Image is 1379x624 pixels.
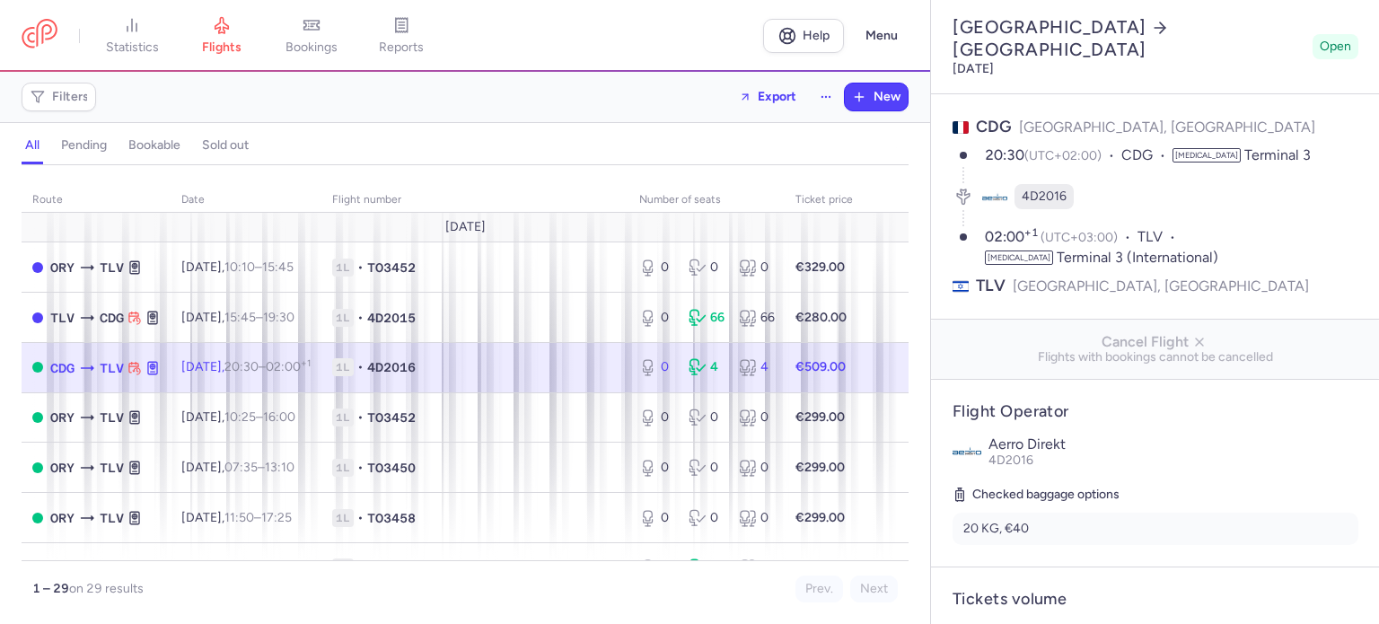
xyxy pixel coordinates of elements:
[976,117,1012,136] span: CDG
[689,259,724,277] div: 0
[785,187,864,214] th: Ticket price
[689,358,724,376] div: 4
[100,258,124,277] span: TLV
[953,513,1358,545] li: 20 KG, €40
[367,309,416,327] span: 4D2015
[264,559,299,575] time: 20:40
[100,458,124,478] span: TLV
[1244,146,1311,163] span: Terminal 3
[982,184,1007,209] figure: 4D airline logo
[25,137,40,154] h4: all
[181,510,292,525] span: [DATE],
[263,310,294,325] time: 19:30
[953,16,1305,61] h2: [GEOGRAPHIC_DATA] [GEOGRAPHIC_DATA]
[69,581,144,596] span: on 29 results
[945,350,1366,365] span: Flights with bookings cannot be cancelled
[1121,145,1173,166] span: CDG
[181,409,295,425] span: [DATE],
[367,259,416,277] span: TO3452
[224,310,256,325] time: 15:45
[357,358,364,376] span: •
[985,228,1041,245] time: 02:00
[1024,226,1039,239] sup: +1
[988,453,1033,468] span: 4D2016
[50,258,75,277] span: ORY
[367,509,416,527] span: TO3458
[357,259,364,277] span: •
[795,460,845,475] strong: €299.00
[795,310,847,325] strong: €280.00
[953,436,981,465] img: Aerro Direkt logo
[22,187,171,214] th: route
[739,459,774,477] div: 0
[639,509,674,527] div: 0
[1013,275,1309,297] span: [GEOGRAPHIC_DATA], [GEOGRAPHIC_DATA]
[976,275,1006,297] span: TLV
[1041,230,1118,245] span: (UTC+03:00)
[181,310,294,325] span: [DATE],
[1320,38,1351,56] span: Open
[356,16,446,56] a: reports
[332,259,354,277] span: 1L
[61,137,107,154] h4: pending
[224,559,257,575] time: 17:00
[795,359,846,374] strong: €509.00
[855,19,909,53] button: Menu
[945,334,1366,350] span: Cancel Flight
[1019,119,1315,136] span: [GEOGRAPHIC_DATA], [GEOGRAPHIC_DATA]
[332,459,354,477] span: 1L
[50,508,75,528] span: ORY
[795,576,843,602] button: Prev.
[321,187,628,214] th: Flight number
[639,558,674,576] div: 0
[224,510,254,525] time: 11:50
[874,90,900,104] span: New
[739,509,774,527] div: 0
[261,510,292,525] time: 17:25
[22,83,95,110] button: Filters
[224,460,294,475] span: –
[50,408,75,427] span: ORY
[763,19,844,53] a: Help
[224,409,295,425] span: –
[850,576,898,602] button: Next
[795,409,845,425] strong: €299.00
[100,308,124,328] span: CDG
[267,16,356,56] a: bookings
[202,40,242,56] span: flights
[953,401,1358,422] h4: Flight Operator
[181,559,299,575] span: [DATE],
[953,61,994,76] time: [DATE]
[367,409,416,426] span: TO3452
[739,259,774,277] div: 0
[795,259,845,275] strong: €329.00
[379,40,424,56] span: reports
[224,510,292,525] span: –
[224,259,255,275] time: 10:10
[689,558,724,576] div: 76
[1173,148,1241,163] span: [MEDICAL_DATA]
[50,308,75,328] span: TLV
[32,581,69,596] strong: 1 – 29
[171,187,321,214] th: date
[100,508,124,528] span: TLV
[639,309,674,327] div: 0
[224,310,294,325] span: –
[739,409,774,426] div: 0
[367,358,416,376] span: 4D2016
[50,358,75,378] span: CDG
[689,509,724,527] div: 0
[727,83,808,111] button: Export
[265,460,294,475] time: 13:10
[953,484,1358,505] h5: Checked baggage options
[224,259,294,275] span: –
[224,359,311,374] span: –
[100,408,124,427] span: TLV
[181,460,294,475] span: [DATE],
[106,40,159,56] span: statistics
[50,558,75,578] span: TLV
[52,90,89,104] span: Filters
[224,559,299,575] span: –
[357,558,364,576] span: •
[1057,249,1218,266] span: Terminal 3 (International)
